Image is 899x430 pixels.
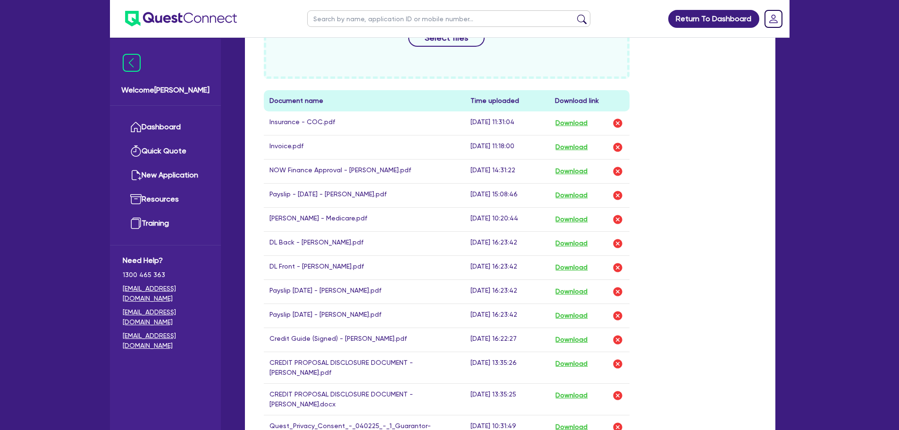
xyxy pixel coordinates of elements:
[612,142,623,153] img: delete-icon
[465,255,549,279] td: [DATE] 16:23:42
[123,331,208,351] a: [EMAIL_ADDRESS][DOMAIN_NAME]
[465,383,549,415] td: [DATE] 13:35:25
[123,139,208,163] a: Quick Quote
[555,334,588,346] button: Download
[264,255,465,279] td: DL Front - [PERSON_NAME].pdf
[612,214,623,225] img: delete-icon
[264,159,465,183] td: NOW Finance Approval - [PERSON_NAME].pdf
[612,166,623,177] img: delete-icon
[612,190,623,201] img: delete-icon
[555,237,588,250] button: Download
[761,7,786,31] a: Dropdown toggle
[307,10,590,27] input: Search by name, application ID or mobile number...
[264,90,465,111] th: Document name
[264,352,465,383] td: CREDIT PROPOSAL DISCLOSURE DOCUMENT - [PERSON_NAME].pdf
[465,135,549,159] td: [DATE] 11:18:00
[555,286,588,298] button: Download
[612,310,623,321] img: delete-icon
[465,231,549,255] td: [DATE] 16:23:42
[612,118,623,129] img: delete-icon
[555,213,588,226] button: Download
[121,84,210,96] span: Welcome [PERSON_NAME]
[264,111,465,135] td: Insurance - COC.pdf
[555,165,588,177] button: Download
[264,183,465,207] td: Payslip - [DATE] - [PERSON_NAME].pdf
[123,115,208,139] a: Dashboard
[668,10,759,28] a: Return To Dashboard
[465,304,549,328] td: [DATE] 16:23:42
[264,279,465,304] td: Payslip [DATE] - [PERSON_NAME].pdf
[264,383,465,415] td: CREDIT PROPOSAL DISCLOSURE DOCUMENT - [PERSON_NAME].docx
[465,279,549,304] td: [DATE] 16:23:42
[130,145,142,157] img: quick-quote
[612,262,623,273] img: delete-icon
[130,194,142,205] img: resources
[555,117,588,129] button: Download
[123,211,208,236] a: Training
[612,238,623,249] img: delete-icon
[123,284,208,304] a: [EMAIL_ADDRESS][DOMAIN_NAME]
[123,54,141,72] img: icon-menu-close
[264,231,465,255] td: DL Back - [PERSON_NAME].pdf
[264,304,465,328] td: Payslip [DATE] - [PERSON_NAME].pdf
[465,90,549,111] th: Time uploaded
[264,207,465,231] td: [PERSON_NAME] - Medicare.pdf
[555,358,588,370] button: Download
[123,255,208,266] span: Need Help?
[465,207,549,231] td: [DATE] 10:20:44
[130,169,142,181] img: new-application
[555,310,588,322] button: Download
[465,328,549,352] td: [DATE] 16:22:27
[123,307,208,327] a: [EMAIL_ADDRESS][DOMAIN_NAME]
[555,189,588,202] button: Download
[465,352,549,383] td: [DATE] 13:35:26
[465,183,549,207] td: [DATE] 15:08:46
[123,163,208,187] a: New Application
[465,159,549,183] td: [DATE] 14:31:22
[130,218,142,229] img: training
[465,111,549,135] td: [DATE] 11:31:04
[123,270,208,280] span: 1300 465 363
[123,187,208,211] a: Resources
[555,141,588,153] button: Download
[125,11,237,26] img: quest-connect-logo-blue
[612,334,623,346] img: delete-icon
[555,389,588,402] button: Download
[264,135,465,159] td: Invoice.pdf
[612,358,623,370] img: delete-icon
[264,328,465,352] td: Credit Guide (Signed) - [PERSON_NAME].pdf
[612,286,623,297] img: delete-icon
[555,261,588,274] button: Download
[549,90,630,111] th: Download link
[612,390,623,401] img: delete-icon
